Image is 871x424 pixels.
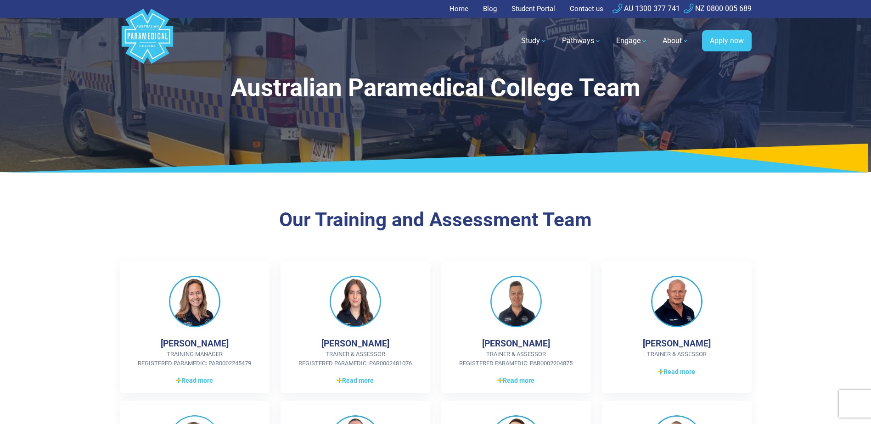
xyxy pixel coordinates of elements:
[161,338,229,349] h4: [PERSON_NAME]
[135,375,255,386] a: Read more
[657,28,695,54] a: About
[613,4,680,13] a: AU 1300 377 741
[167,208,704,232] h3: Our Training and Assessment Team
[490,276,542,327] img: Chris King
[295,350,416,368] span: Trainer & Assessor Registered Paramedic: PAR0002481076
[658,367,695,377] span: Read more
[120,18,175,64] a: Australian Paramedical College
[617,350,737,359] span: Trainer & Assessor
[169,276,220,327] img: Jaime Wallis
[321,338,389,349] h4: [PERSON_NAME]
[516,28,553,54] a: Study
[176,376,213,385] span: Read more
[135,350,255,368] span: Training Manager Registered Paramedic: PAR0002245479
[556,28,607,54] a: Pathways
[617,366,737,377] a: Read more
[337,376,374,385] span: Read more
[611,28,653,54] a: Engage
[167,73,704,102] h1: Australian Paramedical College Team
[702,30,752,51] a: Apply now
[456,350,576,368] span: Trainer & Assessor Registered Paramedic: PAR0002204875
[456,375,576,386] a: Read more
[684,4,752,13] a: NZ 0800 005 689
[330,276,381,327] img: Betina Ellul
[651,276,702,327] img: Jens Hojby
[482,338,550,349] h4: [PERSON_NAME]
[295,375,416,386] a: Read more
[643,338,711,349] h4: [PERSON_NAME]
[497,376,534,385] span: Read more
